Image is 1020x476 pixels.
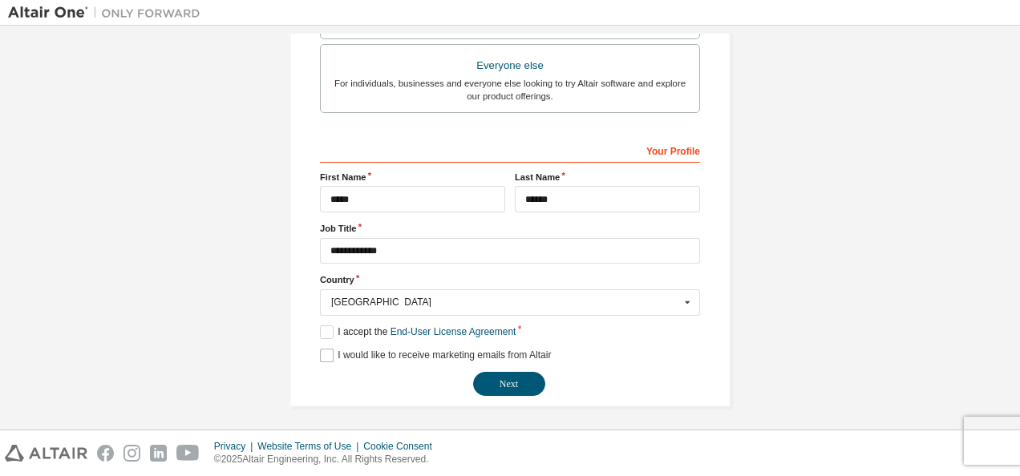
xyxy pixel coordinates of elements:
label: Country [320,273,700,286]
div: Cookie Consent [363,440,441,453]
label: I accept the [320,325,516,339]
img: linkedin.svg [150,445,167,462]
div: Your Profile [320,137,700,163]
img: instagram.svg [123,445,140,462]
img: facebook.svg [97,445,114,462]
button: Next [473,372,545,396]
div: Everyone else [330,54,690,77]
div: [GEOGRAPHIC_DATA] [331,297,680,307]
label: Last Name [515,171,700,184]
div: Website Terms of Use [257,440,363,453]
div: For individuals, businesses and everyone else looking to try Altair software and explore our prod... [330,77,690,103]
label: First Name [320,171,505,184]
div: Privacy [214,440,257,453]
a: End-User License Agreement [391,326,516,337]
img: Altair One [8,5,208,21]
label: I would like to receive marketing emails from Altair [320,349,551,362]
p: © 2025 Altair Engineering, Inc. All Rights Reserved. [214,453,442,466]
label: Job Title [320,222,700,235]
img: altair_logo.svg [5,445,87,462]
img: youtube.svg [176,445,200,462]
